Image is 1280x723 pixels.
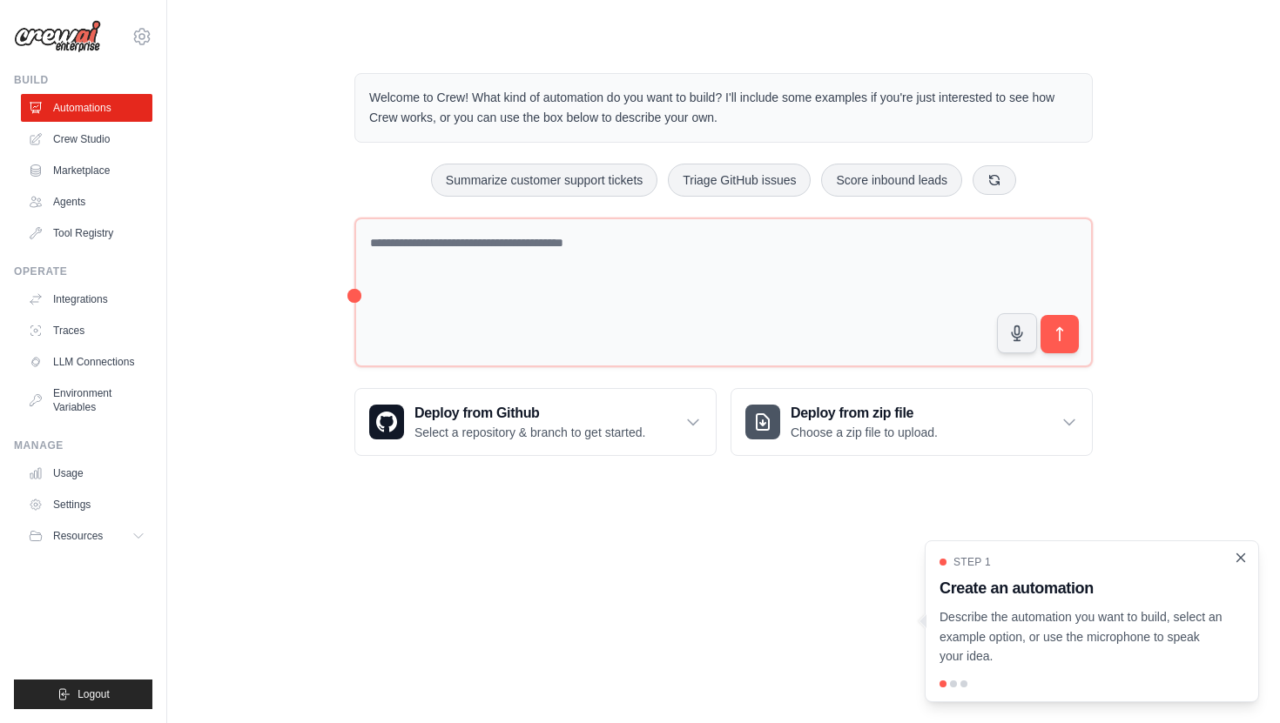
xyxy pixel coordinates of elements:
[940,607,1223,666] p: Describe the automation you want to build, select an example option, or use the microphone to spe...
[21,188,152,216] a: Agents
[821,164,962,197] button: Score inbound leads
[953,555,991,569] span: Step 1
[431,164,657,197] button: Summarize customer support tickets
[21,522,152,550] button: Resources
[21,348,152,376] a: LLM Connections
[53,529,103,543] span: Resources
[21,125,152,153] a: Crew Studio
[21,94,152,122] a: Automations
[1234,551,1248,565] button: Close walkthrough
[414,403,645,424] h3: Deploy from Github
[77,687,110,701] span: Logout
[668,164,811,197] button: Triage GitHub issues
[14,73,152,87] div: Build
[21,317,152,345] a: Traces
[21,379,152,421] a: Environment Variables
[14,264,152,278] div: Operate
[369,88,1078,128] p: Welcome to Crew! What kind of automation do you want to build? I'll include some examples if you'...
[14,20,101,53] img: Logo
[791,403,938,424] h3: Deploy from zip file
[21,285,152,313] a: Integrations
[14,438,152,452] div: Manage
[1193,639,1280,723] iframe: Chat Widget
[21,219,152,247] a: Tool Registry
[21,459,152,487] a: Usage
[414,424,645,441] p: Select a repository & branch to get started.
[14,679,152,709] button: Logout
[791,424,938,441] p: Choose a zip file to upload.
[21,491,152,519] a: Settings
[21,157,152,184] a: Marketplace
[940,576,1223,600] h3: Create an automation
